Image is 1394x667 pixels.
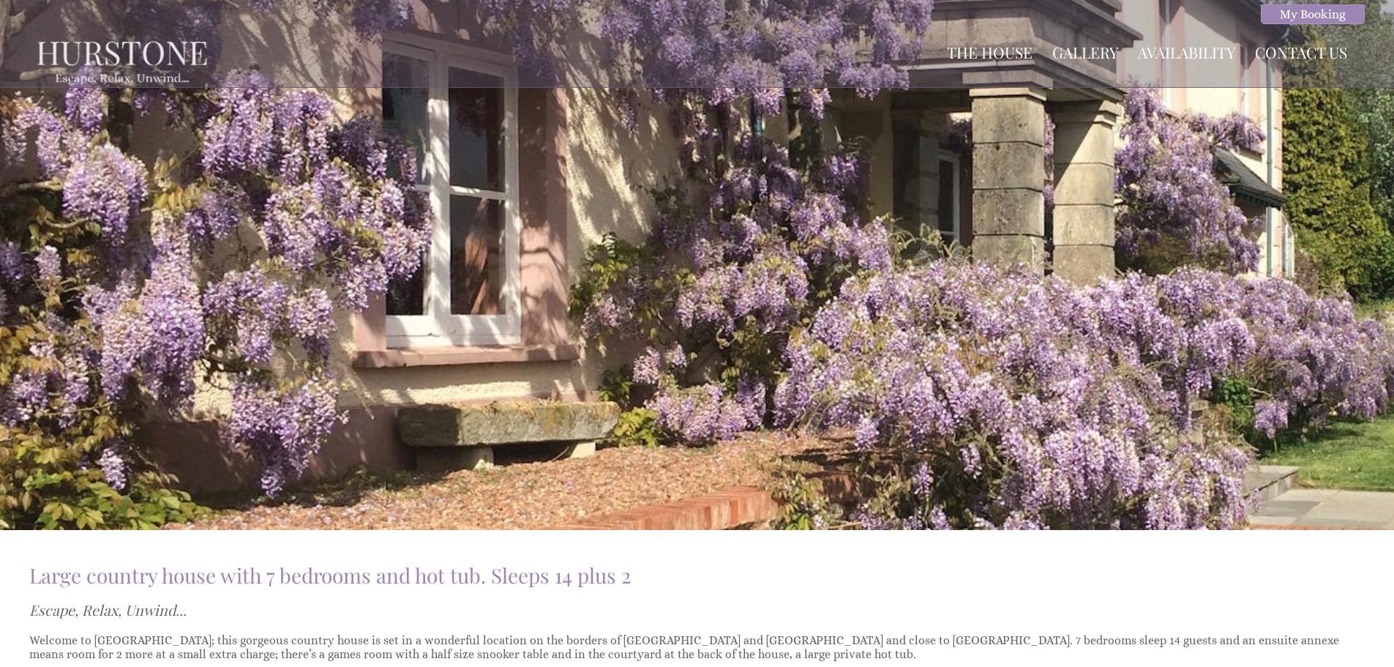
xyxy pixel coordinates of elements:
[1255,42,1347,62] a: Contact Us
[1138,42,1235,62] a: Availability
[1052,42,1118,62] a: Gallery
[29,600,1347,621] h2: Escape, Relax, Unwind...
[29,562,1347,589] h1: Large country house with 7 bedrooms and hot tub. Sleeps 14 plus 2
[947,42,1033,62] a: The House
[29,633,1347,661] p: Welcome to [GEOGRAPHIC_DATA]; this gorgeous country house is set in a wonderful location on the b...
[20,18,224,100] img: Hurstone
[1261,4,1365,24] a: My Booking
